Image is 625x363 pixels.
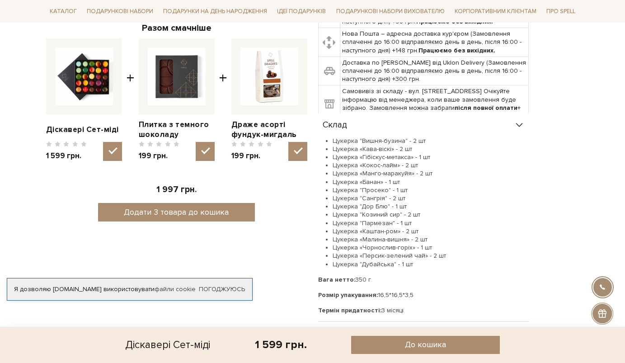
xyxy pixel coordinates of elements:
a: Каталог [46,5,80,19]
p: 3 місяці [318,306,529,315]
li: Цукерка «Чорнослив-горіх» - 1 шт [333,244,529,252]
li: Цукерка «Гібіскус-метакса» - 1 шт [333,153,529,161]
a: Ідеї подарунків [273,5,329,19]
div: 1 599 грн. [255,338,307,352]
li: Цукерка "Вишня-бузина" - 2 шт [333,137,529,145]
a: файли cookie [155,285,196,293]
a: Корпоративним клієнтам [451,4,540,19]
p: 350 г [318,276,529,284]
li: Цукерка «Кокос-лайм» - 2 шт [333,161,529,170]
button: Додати 3 товара до кошика [98,203,255,222]
li: Цукерка «Каштан-ром» - 2 шт [333,227,529,236]
li: Цукерка "Пармезан" - 1 шт [333,219,529,227]
p: 16,5*16,5*3,5 [318,291,529,299]
span: 1 599 грн. [46,151,87,161]
li: Цукерка «Манго-маракуйя» - 2 шт [333,170,529,178]
b: Розмір упакування: [318,291,378,299]
img: Діскавері Сет-міді [55,47,113,105]
li: Цукерка «Персик-зелений чай» - 2 шт [333,252,529,260]
a: Про Spell [543,5,579,19]
li: Цукерка «Малина-вишня» - 2 шт [333,236,529,244]
a: Діскавері Сет-міді [46,125,122,135]
span: + [219,38,227,160]
li: Цукерка "Сангрія" - 2 шт [333,194,529,203]
b: після повної оплати [455,104,517,112]
li: Цукерка "Просеко" - 1 шт [333,186,529,194]
b: Термін придатності: [318,306,381,314]
td: Нова Пошта – адресна доставка кур'єром (Замовлення сплаченні до 16:00 відправляємо день в день, п... [340,28,528,57]
a: Подарункові набори [83,5,157,19]
td: Самовивіз зі складу - вул. [STREET_ADDRESS] Очікуйте інформацію від менеджера, коли ваше замовлен... [340,85,528,123]
li: Цукерка "Дубайська" - 1 шт [333,260,529,269]
a: Подарунки на День народження [160,5,271,19]
span: До кошика [405,339,446,350]
div: Разом смачніше [46,22,307,34]
b: Вага нетто: [318,276,355,283]
span: 1 997 грн. [156,184,197,195]
button: До кошика [351,336,500,354]
span: 199 грн. [139,151,180,161]
div: Діскавері Сет-міді [125,336,210,354]
span: + [127,38,134,160]
img: Драже асорті фундук-мигдаль [240,47,298,105]
a: Подарункові набори вихователю [333,4,448,19]
a: Драже асорті фундук-мигдаль [231,120,307,140]
li: Цукерка «Кава-віскі» - 2 шт [333,145,529,153]
img: Плитка з темного шоколаду [148,47,206,105]
a: Плитка з темного шоколаду [139,120,215,140]
b: Працюємо без вихідних. [418,47,495,54]
li: Цукерка "Дор Блю" - 1 шт [333,203,529,211]
a: Погоджуюсь [199,285,245,293]
li: Цукерка "Козиний сир" - 2 шт [333,211,529,219]
span: 199 грн. [231,151,273,161]
li: Цукерка «Банан» - 1 шт [333,178,529,186]
span: Склад [323,121,347,129]
div: Я дозволяю [DOMAIN_NAME] використовувати [7,285,252,293]
td: Доставка по [PERSON_NAME] від Uklon Delivery (Замовлення сплаченні до 16:00 відправляємо день в д... [340,57,528,85]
